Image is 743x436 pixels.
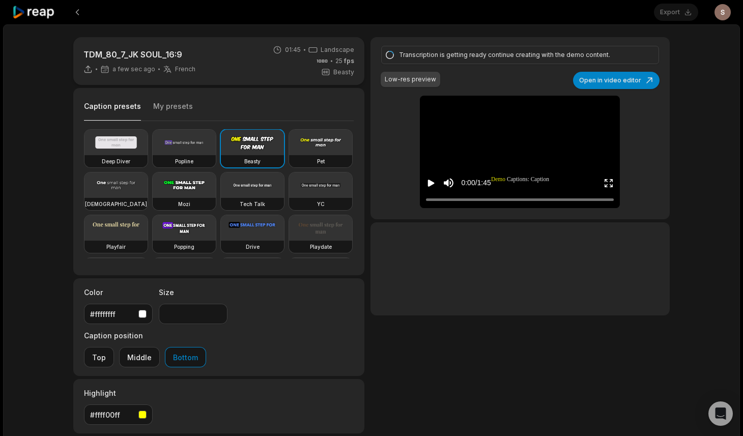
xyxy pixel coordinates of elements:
span: a few sec ago [112,65,155,73]
span: Landscape [321,45,354,54]
button: Play video [426,173,436,192]
h3: Pet [317,157,325,165]
p: TDM_80_7_JK SOUL_16:9 [83,48,195,61]
span: Beasty [333,68,354,77]
span: fps [344,57,354,65]
button: Mute sound [442,177,455,189]
button: #ffff00ff [84,404,153,425]
span: French [175,65,195,73]
button: My presets [153,101,193,121]
div: #ffff00ff [90,410,134,420]
h3: Playdate [310,243,332,251]
h3: Beasty [244,157,261,165]
button: Bottom [165,347,206,367]
div: Open Intercom Messenger [708,401,733,426]
label: Color [84,287,153,298]
label: Size [159,287,227,298]
div: 0:00 / 1:45 [461,178,491,188]
span: 25 [335,56,354,66]
div: #ffffffff [90,309,134,319]
h3: Drive [246,243,260,251]
button: Open in video editor [573,72,660,89]
label: Highlight [84,388,153,398]
h3: Mozi [178,200,190,208]
h3: Tech Talk [240,200,265,208]
button: Enter Fullscreen [604,173,614,192]
div: Transcription is getting ready continue creating with the demo content. [399,50,638,60]
h3: YC [317,200,325,208]
span: 01:45 [285,45,301,54]
div: Low-res preview [385,75,436,84]
button: Top [84,347,114,367]
label: Caption position [84,330,206,341]
button: Middle [119,347,160,367]
h3: Popline [175,157,193,165]
button: #ffffffff [84,304,153,324]
h3: [DEMOGRAPHIC_DATA] [85,200,147,208]
h3: Deep Diver [102,157,130,165]
h3: Popping [174,243,194,251]
h3: Playfair [106,243,126,251]
button: Caption presets [84,101,141,121]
